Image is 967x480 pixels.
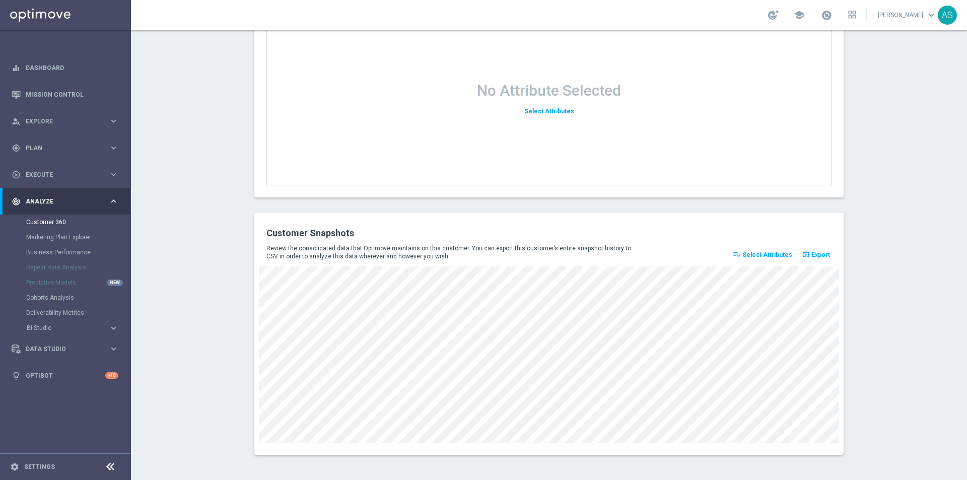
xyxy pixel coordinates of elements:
[802,250,810,258] i: open_in_browser
[27,325,109,331] div: BI Studio
[26,198,109,204] span: Analyze
[26,54,118,81] a: Dashboard
[811,251,830,258] span: Export
[12,170,109,179] div: Execute
[26,230,130,245] div: Marketing Plan Explorer
[12,170,21,179] i: play_circle_outline
[11,372,119,380] button: lightbulb Optibot +10
[12,63,21,73] i: equalizer
[26,260,130,275] div: Repeat Rate Analysis
[27,325,99,331] span: BI Studio
[26,81,118,108] a: Mission Control
[107,280,123,286] div: NEW
[24,464,55,470] a: Settings
[12,197,21,206] i: track_changes
[12,345,109,354] div: Data Studio
[877,8,938,23] a: [PERSON_NAME]keyboard_arrow_down
[26,233,105,241] a: Marketing Plan Explorer
[11,117,119,125] button: person_search Explore keyboard_arrow_right
[26,305,130,320] div: Deliverability Metrics
[10,462,19,471] i: settings
[109,116,118,126] i: keyboard_arrow_right
[524,108,574,115] span: Select Attributes
[11,171,119,179] button: play_circle_outline Execute keyboard_arrow_right
[12,117,21,126] i: person_search
[12,362,118,389] div: Optibot
[12,144,21,153] i: gps_fixed
[12,54,118,81] div: Dashboard
[26,294,105,302] a: Cohorts Analysis
[938,6,957,25] div: AS
[26,309,105,317] a: Deliverability Metrics
[109,170,118,179] i: keyboard_arrow_right
[26,275,130,290] div: Predictive Models
[26,346,109,352] span: Data Studio
[12,371,21,380] i: lightbulb
[109,323,118,333] i: keyboard_arrow_right
[26,320,130,335] div: BI Studio
[11,91,119,99] button: Mission Control
[266,244,638,260] p: Review the consolidated data that Optimove maintains on this customer. You can export this custom...
[11,197,119,205] button: track_changes Analyze keyboard_arrow_right
[733,250,741,258] i: playlist_add_check
[26,215,130,230] div: Customer 360
[11,144,119,152] button: gps_fixed Plan keyboard_arrow_right
[12,144,109,153] div: Plan
[12,197,109,206] div: Analyze
[109,196,118,206] i: keyboard_arrow_right
[794,10,805,21] span: school
[12,117,109,126] div: Explore
[11,345,119,353] button: Data Studio keyboard_arrow_right
[11,64,119,72] button: equalizer Dashboard
[26,362,105,389] a: Optibot
[731,248,794,262] button: playlist_add_check Select Attributes
[26,248,105,256] a: Business Performance
[12,81,118,108] div: Mission Control
[742,251,792,258] span: Select Attributes
[26,290,130,305] div: Cohorts Analysis
[800,248,832,262] button: open_in_browser Export
[266,227,541,239] h2: Customer Snapshots
[26,172,109,178] span: Execute
[26,118,109,124] span: Explore
[109,143,118,153] i: keyboard_arrow_right
[477,82,621,100] h1: No Attribute Selected
[109,344,118,354] i: keyboard_arrow_right
[523,105,576,118] button: Select Attributes
[105,372,118,379] div: +10
[26,218,105,226] a: Customer 360
[26,324,119,332] button: BI Studio keyboard_arrow_right
[26,145,109,151] span: Plan
[26,245,130,260] div: Business Performance
[926,10,937,21] span: keyboard_arrow_down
